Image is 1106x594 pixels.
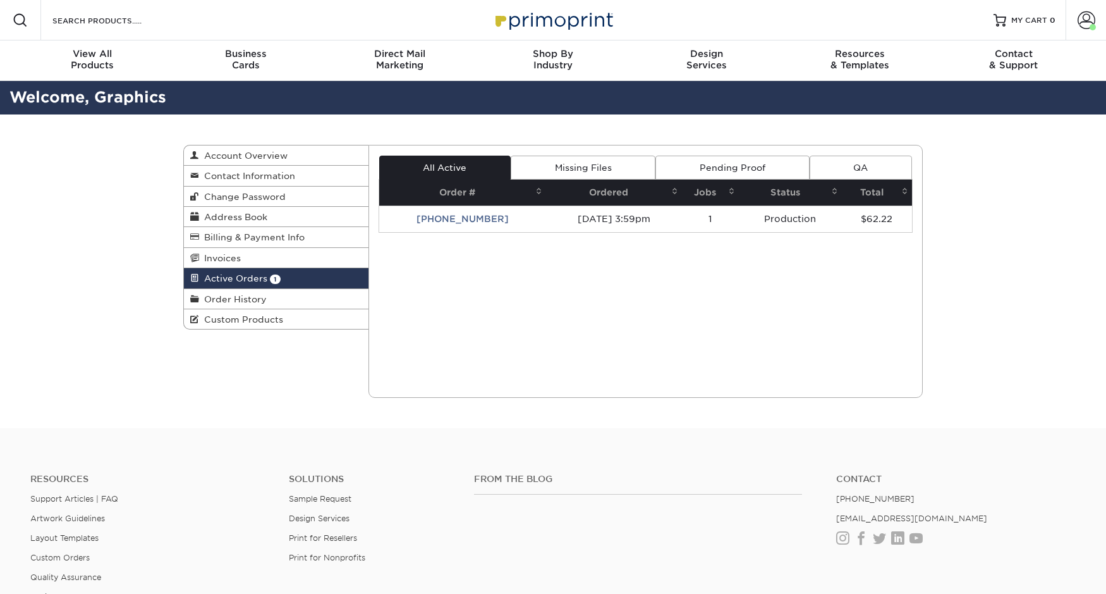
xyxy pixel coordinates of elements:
h4: From the Blog [474,474,802,485]
span: Invoices [199,253,241,263]
span: Contact [937,48,1090,59]
span: Custom Products [199,314,283,325]
span: Billing & Payment Info [199,232,305,242]
a: Address Book [184,207,368,227]
div: Cards [169,48,323,71]
span: View All [16,48,169,59]
td: [DATE] 3:59pm [546,206,682,232]
div: & Support [937,48,1090,71]
div: Marketing [323,48,477,71]
a: All Active [379,156,511,180]
div: & Templates [783,48,937,71]
th: Ordered [546,180,682,206]
a: Custom Orders [30,553,90,562]
a: Billing & Payment Info [184,227,368,247]
a: Active Orders 1 [184,268,368,288]
span: Design [629,48,783,59]
span: Resources [783,48,937,59]
a: Custom Products [184,309,368,329]
div: Products [16,48,169,71]
div: Services [629,48,783,71]
span: Address Book [199,212,267,222]
a: Change Password [184,187,368,207]
span: Change Password [199,192,286,202]
a: Contact [836,474,1076,485]
a: [EMAIL_ADDRESS][DOMAIN_NAME] [836,514,987,523]
a: [PHONE_NUMBER] [836,494,915,504]
a: Design Services [289,514,349,523]
a: Account Overview [184,145,368,166]
a: Print for Nonprofits [289,553,365,562]
th: Order # [379,180,546,206]
td: $62.22 [842,206,912,232]
a: Sample Request [289,494,351,504]
a: BusinessCards [169,40,323,81]
a: Invoices [184,248,368,268]
h4: Solutions [289,474,454,485]
a: Quality Assurance [30,572,101,582]
a: Layout Templates [30,533,99,543]
a: Contact Information [184,166,368,186]
a: View AllProducts [16,40,169,81]
th: Jobs [682,180,739,206]
span: Account Overview [199,151,288,161]
span: MY CART [1011,15,1047,26]
img: Primoprint [490,6,616,34]
a: QA [810,156,912,180]
span: Contact Information [199,171,295,181]
a: Order History [184,289,368,309]
span: Business [169,48,323,59]
td: Production [739,206,841,232]
a: Shop ByIndustry [477,40,630,81]
a: Support Articles | FAQ [30,494,118,504]
td: 1 [682,206,739,232]
span: Shop By [477,48,630,59]
span: Direct Mail [323,48,477,59]
td: [PHONE_NUMBER] [379,206,546,232]
a: Artwork Guidelines [30,514,105,523]
span: 0 [1050,16,1055,25]
div: Industry [477,48,630,71]
a: Print for Resellers [289,533,357,543]
th: Status [739,180,841,206]
input: SEARCH PRODUCTS..... [51,13,174,28]
span: Active Orders [199,273,267,283]
h4: Resources [30,474,270,485]
a: Pending Proof [655,156,809,180]
a: Direct MailMarketing [323,40,477,81]
a: Contact& Support [937,40,1090,81]
a: Resources& Templates [783,40,937,81]
a: Missing Files [511,156,655,180]
span: 1 [270,275,281,284]
a: DesignServices [629,40,783,81]
th: Total [842,180,912,206]
span: Order History [199,294,267,304]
